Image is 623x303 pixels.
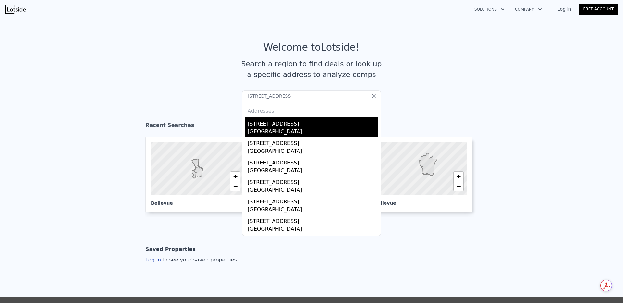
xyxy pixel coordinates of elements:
div: Welcome to Lotside ! [263,42,360,53]
img: Lotside [5,5,26,14]
div: [STREET_ADDRESS] [248,156,378,167]
div: Bellevue [151,195,244,206]
div: Recent Searches [145,116,478,137]
div: [GEOGRAPHIC_DATA] [248,147,378,156]
div: [GEOGRAPHIC_DATA] [248,128,378,137]
div: [STREET_ADDRESS] [248,215,378,225]
a: Zoom out [230,181,240,191]
div: [GEOGRAPHIC_DATA] [248,206,378,215]
span: + [233,172,238,180]
div: [STREET_ADDRESS] [248,176,378,186]
div: [STREET_ADDRESS] [248,195,378,206]
div: Addresses [245,102,378,117]
div: Log in [145,256,237,264]
a: Bellevue [369,137,478,212]
div: [STREET_ADDRESS] [248,234,378,245]
span: to see your saved properties [161,257,237,263]
div: [GEOGRAPHIC_DATA] [248,225,378,234]
div: Saved Properties [145,243,196,256]
a: Zoom out [454,181,463,191]
a: Bellevue [145,137,254,212]
span: + [457,172,461,180]
div: Search a region to find deals or look up a specific address to analyze comps [239,58,384,80]
div: [GEOGRAPHIC_DATA] [248,186,378,195]
a: Zoom in [230,172,240,181]
a: Zoom in [454,172,463,181]
div: [STREET_ADDRESS] [248,117,378,128]
input: Search an address or region... [242,90,381,102]
div: [GEOGRAPHIC_DATA] [248,167,378,176]
a: Log In [550,6,579,12]
button: Solutions [469,4,510,15]
span: − [233,182,238,190]
span: − [457,182,461,190]
a: Free Account [579,4,618,15]
div: [STREET_ADDRESS] [248,137,378,147]
div: Bellevue [374,195,467,206]
button: Company [510,4,547,15]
